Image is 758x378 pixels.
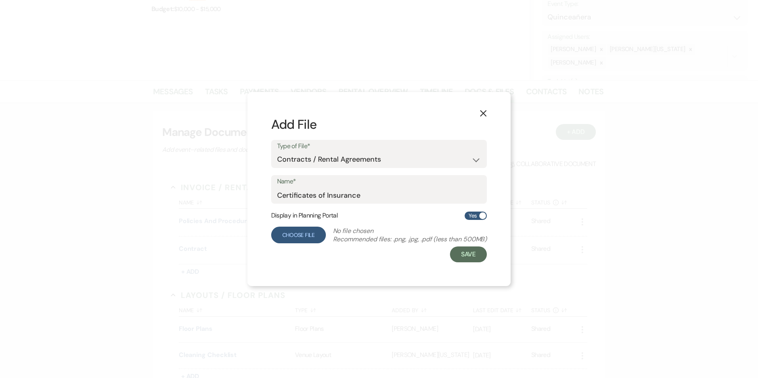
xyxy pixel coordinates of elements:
[271,227,326,243] label: Choose File
[277,141,481,152] label: Type of File*
[271,116,487,134] h2: Add File
[271,211,487,220] div: Display in Planning Portal
[469,211,477,221] span: Yes
[277,176,481,187] label: Name*
[450,246,487,262] button: Save
[333,227,487,243] p: No file chosen Recommended files: .png, .jpg, .pdf (less than 500MB)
